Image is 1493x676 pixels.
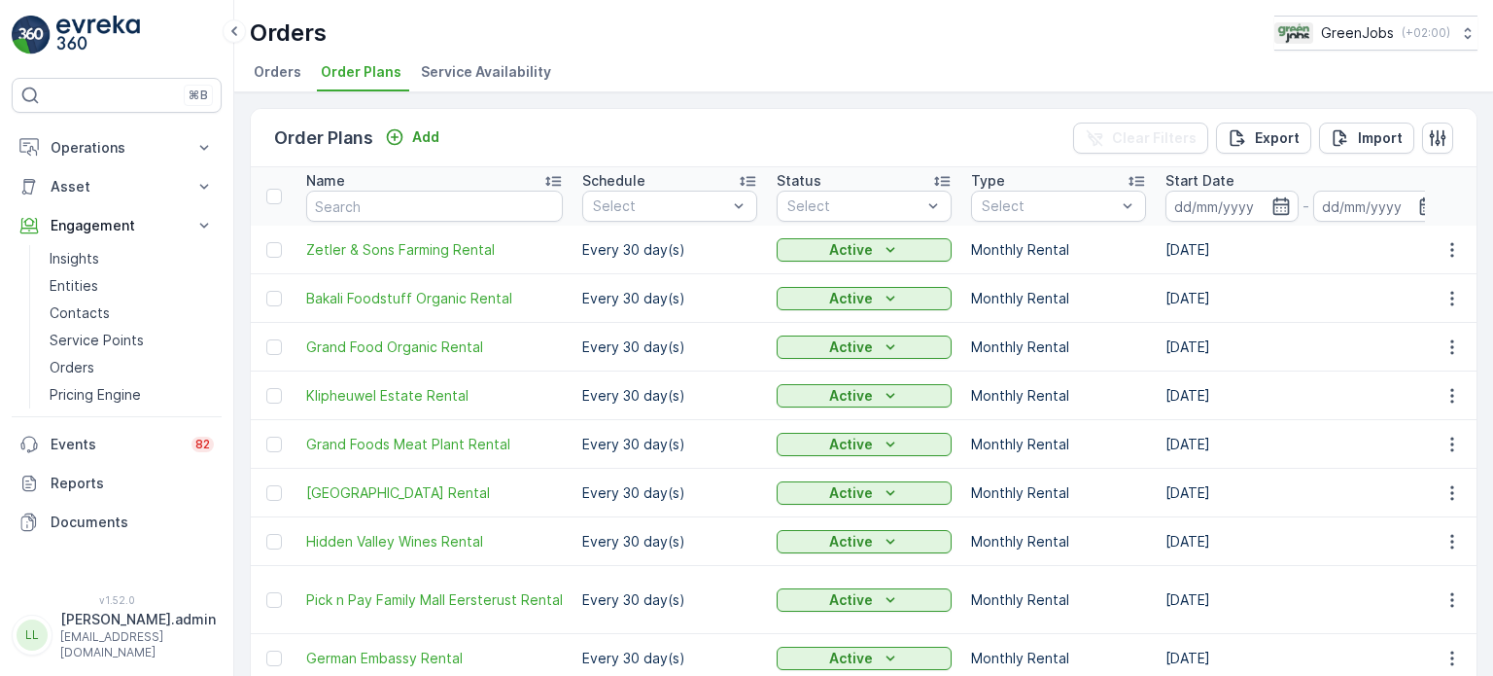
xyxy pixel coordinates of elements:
button: Active [777,481,952,505]
a: Bakali Foodstuff Organic Rental [306,289,563,308]
button: Asset [12,167,222,206]
span: Orders [254,62,301,82]
a: Queens Gardens Rental [306,483,563,503]
a: Service Points [42,327,222,354]
img: logo_light-DOdMpM7g.png [56,16,140,54]
span: v 1.52.0 [12,594,222,606]
a: Contacts [42,300,222,327]
p: Every 30 day(s) [582,240,757,260]
p: - [1302,195,1309,218]
p: Monthly Rental [971,483,1146,503]
button: Engagement [12,206,222,245]
span: Grand Foods Meat Plant Rental [306,435,563,454]
p: Active [829,483,873,503]
button: Active [777,647,952,670]
p: ( +02:00 ) [1402,25,1450,41]
p: Asset [51,177,183,196]
p: Service Points [50,331,144,350]
button: Active [777,238,952,262]
p: Active [829,590,873,610]
p: Monthly Rental [971,386,1146,406]
p: Select [982,196,1116,216]
p: Events [51,435,180,454]
button: Active [777,530,952,553]
p: Select [787,196,921,216]
p: Every 30 day(s) [582,386,757,406]
div: Toggle Row Selected [266,437,282,452]
td: [DATE] [1156,420,1455,469]
div: Toggle Row Selected [266,388,282,404]
button: Clear Filters [1073,123,1208,154]
img: Green_Jobs_Logo.png [1274,22,1313,44]
button: Add [377,125,447,149]
p: Active [829,435,873,454]
p: Every 30 day(s) [582,590,757,610]
p: Select [593,196,727,216]
p: Every 30 day(s) [582,435,757,454]
p: Orders [50,358,94,377]
button: GreenJobs(+02:00) [1274,16,1477,51]
a: Documents [12,503,222,542]
p: Every 30 day(s) [582,483,757,503]
p: Every 30 day(s) [582,289,757,308]
p: Contacts [50,303,110,323]
td: [DATE] [1156,274,1455,323]
a: Events82 [12,425,222,464]
a: Grand Food Organic Rental [306,338,563,357]
td: [DATE] [1156,517,1455,566]
div: Toggle Row Selected [266,242,282,258]
p: Pricing Engine [50,385,141,405]
p: [PERSON_NAME].admin [60,610,216,629]
p: 82 [195,437,210,452]
a: Pick n Pay Family Mall Eersterust Rental [306,590,563,610]
p: Documents [51,513,214,532]
span: Order Plans [321,62,401,82]
p: Clear Filters [1112,128,1197,148]
p: Insights [50,249,99,268]
p: Active [829,338,873,357]
a: German Embassy Rental [306,649,563,668]
p: Monthly Rental [971,240,1146,260]
a: Zetler & Sons Farming Rental [306,240,563,260]
p: Status [777,171,821,191]
p: [EMAIL_ADDRESS][DOMAIN_NAME] [60,629,216,660]
button: Active [777,287,952,310]
p: Order Plans [274,125,373,152]
div: Toggle Row Selected [266,592,282,608]
div: Toggle Row Selected [266,291,282,306]
button: Operations [12,128,222,167]
p: Active [829,649,873,668]
p: Monthly Rental [971,435,1146,454]
button: Active [777,433,952,456]
p: Add [412,127,439,147]
div: Toggle Row Selected [266,651,282,666]
td: [DATE] [1156,226,1455,274]
button: Import [1319,123,1414,154]
input: Search [306,191,563,222]
p: GreenJobs [1321,23,1394,43]
p: Active [829,532,873,551]
a: Entities [42,272,222,300]
p: Active [829,289,873,308]
p: Every 30 day(s) [582,532,757,551]
p: Monthly Rental [971,338,1146,357]
input: dd/mm/yyyy [1313,191,1446,222]
button: Active [777,384,952,408]
button: LL[PERSON_NAME].admin[EMAIL_ADDRESS][DOMAIN_NAME] [12,610,222,660]
p: Export [1255,128,1300,148]
a: Orders [42,354,222,381]
p: Type [971,171,1005,191]
p: Every 30 day(s) [582,649,757,668]
div: Toggle Row Selected [266,534,282,550]
button: Active [777,588,952,612]
span: [GEOGRAPHIC_DATA] Rental [306,483,563,503]
p: Operations [51,138,183,158]
a: Hidden Valley Wines Rental [306,532,563,551]
p: ⌘B [189,88,208,103]
p: Orders [250,18,327,49]
td: [DATE] [1156,469,1455,517]
div: Toggle Row Selected [266,339,282,355]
